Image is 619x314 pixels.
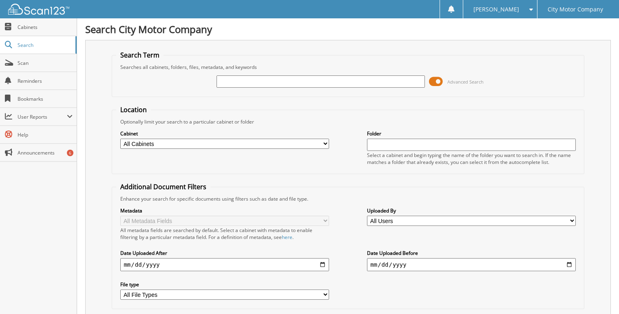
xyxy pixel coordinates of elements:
[18,77,73,84] span: Reminders
[116,51,164,60] legend: Search Term
[367,258,575,271] input: end
[367,130,575,137] label: Folder
[120,281,329,288] label: File type
[8,4,69,15] img: scan123-logo-white.svg
[18,60,73,66] span: Scan
[116,64,579,71] div: Searches all cabinets, folders, files, metadata, and keywords
[116,105,151,114] legend: Location
[578,275,619,314] iframe: Chat Widget
[18,95,73,102] span: Bookmarks
[85,22,611,36] h1: Search City Motor Company
[18,42,71,49] span: Search
[116,182,210,191] legend: Additional Document Filters
[67,150,73,156] div: 6
[282,234,292,241] a: here
[367,207,575,214] label: Uploaded By
[447,79,484,85] span: Advanced Search
[18,113,67,120] span: User Reports
[18,149,73,156] span: Announcements
[473,7,519,12] span: [PERSON_NAME]
[367,250,575,257] label: Date Uploaded Before
[120,227,329,241] div: All metadata fields are searched by default. Select a cabinet with metadata to enable filtering b...
[18,131,73,138] span: Help
[116,195,579,202] div: Enhance your search for specific documents using filters such as date and file type.
[548,7,603,12] span: City Motor Company
[120,207,329,214] label: Metadata
[18,24,73,31] span: Cabinets
[116,118,579,125] div: Optionally limit your search to a particular cabinet or folder
[120,250,329,257] label: Date Uploaded After
[120,130,329,137] label: Cabinet
[120,258,329,271] input: start
[367,152,575,166] div: Select a cabinet and begin typing the name of the folder you want to search in. If the name match...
